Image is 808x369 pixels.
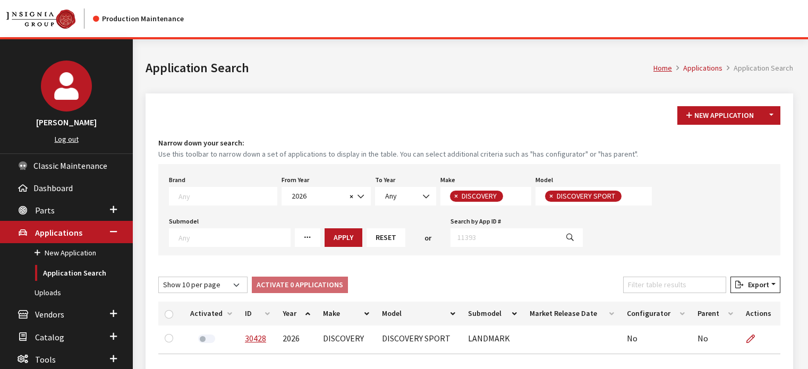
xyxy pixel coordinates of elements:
[169,217,199,226] label: Submodel
[276,302,316,325] th: Year: activate to sort column ascending
[739,302,780,325] th: Actions
[35,354,56,365] span: Tools
[376,325,462,354] td: DISCOVERY SPORT
[6,10,75,29] img: Catalog Maintenance
[506,192,512,202] textarea: Search
[93,13,184,24] div: Production Maintenance
[184,302,239,325] th: Activated: activate to sort column ascending
[722,63,793,74] li: Application Search
[178,233,290,242] textarea: Search
[169,175,185,185] label: Brand
[450,217,501,226] label: Search by App ID #
[440,175,455,185] label: Make
[556,191,618,201] span: DISCOVERY SPORT
[424,233,431,244] span: or
[691,302,739,325] th: Parent: activate to sort column ascending
[462,302,523,325] th: Submodel: activate to sort column ascending
[385,191,397,201] span: Any
[35,227,82,238] span: Applications
[450,191,503,202] li: DISCOVERY
[746,325,764,352] a: Edit Application
[545,191,556,202] button: Remove item
[41,61,92,111] img: Kirsten Dart
[376,302,462,325] th: Model: activate to sort column ascending
[730,277,780,293] button: Export
[367,228,405,247] button: Reset
[691,325,739,354] td: No
[375,175,395,185] label: To Year
[239,302,276,325] th: ID: activate to sort column ascending
[523,302,620,325] th: Market Release Date: activate to sort column ascending
[462,325,523,354] td: LANDMARK
[375,187,436,205] span: Any
[624,192,630,202] textarea: Search
[35,332,64,342] span: Catalog
[450,228,558,247] input: 11393
[33,183,73,193] span: Dashboard
[282,175,309,185] label: From Year
[620,325,691,354] td: No
[653,63,672,73] a: Home
[35,310,64,320] span: Vendors
[317,302,376,325] th: Make: activate to sort column ascending
[158,149,780,160] small: Use this toolbar to narrow down a set of applications to display in the table. You can select add...
[178,191,277,201] textarea: Search
[620,302,691,325] th: Configurator: activate to sort column ascending
[672,63,722,74] li: Applications
[346,191,353,203] button: Remove all items
[245,333,266,344] a: 30428
[545,191,622,202] li: DISCOVERY SPORT
[55,134,79,144] a: Log out
[11,116,122,128] h3: [PERSON_NAME]
[677,106,763,125] button: New Application
[450,191,461,202] button: Remove item
[535,175,553,185] label: Model
[744,280,769,289] span: Export
[158,138,780,149] h4: Narrow down your search:
[33,160,107,171] span: Classic Maintenance
[325,228,362,247] button: Apply
[623,277,726,293] input: Filter table results
[35,205,55,216] span: Parts
[382,191,429,202] span: Any
[461,191,499,201] span: DISCOVERY
[276,325,316,354] td: 2026
[282,187,371,205] span: 2026
[146,58,653,78] h1: Application Search
[454,191,458,201] span: ×
[350,192,353,201] span: ×
[6,8,93,29] a: Insignia Group logo
[317,325,376,354] td: DISCOVERY
[288,191,346,202] span: 2026
[549,191,553,201] span: ×
[198,334,215,343] label: Activate Application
